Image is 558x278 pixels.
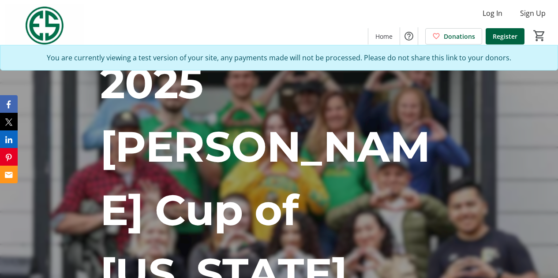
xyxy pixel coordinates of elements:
[486,28,524,44] a: Register
[368,28,400,44] a: Home
[400,27,418,45] button: Help
[532,28,547,44] button: Cart
[476,6,509,20] button: Log In
[493,32,517,41] span: Register
[375,32,393,41] span: Home
[425,28,482,44] a: Donations
[483,8,502,19] span: Log In
[444,32,475,41] span: Donations
[513,6,553,20] button: Sign Up
[5,4,84,48] img: Evans Scholars Foundation's Logo
[520,8,546,19] span: Sign Up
